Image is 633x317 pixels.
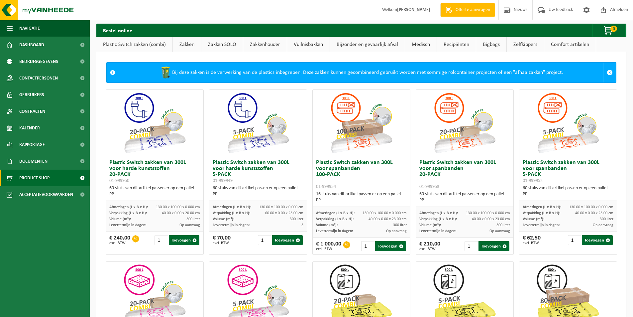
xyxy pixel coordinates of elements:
[265,211,303,215] span: 60.00 x 0.00 x 23.00 cm
[523,235,541,245] div: € 62,50
[258,235,271,245] input: 1
[169,235,200,245] button: Toevoegen
[201,37,243,52] a: Zakken SOLO
[582,235,613,245] button: Toevoegen
[592,24,626,37] button: 0
[287,37,330,52] a: Vuilnisbakken
[121,90,188,156] img: 01-999950
[454,7,492,13] span: Offerte aanvragen
[109,191,200,197] div: PP
[328,90,394,156] img: 01-999954
[316,223,338,227] span: Volume (m³):
[109,235,130,245] div: € 240,00
[593,223,613,227] span: Op aanvraag
[19,186,73,203] span: Acceptatievoorwaarden
[419,197,510,203] div: PP
[213,211,250,215] span: Verpakking (L x B x H):
[419,184,439,189] span: 01-999953
[19,70,58,86] span: Contactpersonen
[96,37,172,52] a: Plastic Switch zakken (combi)
[19,153,48,170] span: Documenten
[419,217,457,221] span: Verpakking (L x B x H):
[109,241,130,245] span: excl. BTW
[405,37,437,52] a: Medisch
[19,103,45,120] span: Contracten
[159,66,172,79] img: WB-0240-HPE-GN-50.png
[386,229,407,233] span: Op aanvraag
[419,241,440,251] div: € 210,00
[259,205,303,209] span: 130.00 x 100.00 x 0.000 cm
[109,205,148,209] span: Afmetingen (L x B x H):
[316,191,407,203] div: 16 stuks van dit artikel passen er op een pallet
[19,170,50,186] span: Product Shop
[155,235,168,245] input: 1
[109,223,146,227] span: Levertermijn in dagen:
[465,241,478,251] input: 1
[600,217,613,221] span: 300 liter
[109,178,129,183] span: 01-999950
[243,37,287,52] a: Zakkenhouder
[478,241,509,251] button: Toevoegen
[523,178,543,183] span: 01-999952
[610,26,617,32] span: 0
[109,185,200,197] div: 60 stuks van dit artikel passen er op een pallet
[213,235,231,245] div: € 70,00
[419,223,441,227] span: Volume (m³):
[316,184,336,189] span: 01-999954
[213,223,250,227] span: Levertermijn in dagen:
[156,205,200,209] span: 130.00 x 100.00 x 0.000 cm
[19,136,45,153] span: Rapportage
[19,53,58,70] span: Bedrijfsgegevens
[419,191,510,203] div: 60 stuks van dit artikel passen er op een pallet
[213,185,303,197] div: 60 stuks van dit artikel passen er op een pallet
[523,191,613,197] div: PP
[523,211,560,215] span: Verpakking (L x B x H):
[440,3,495,17] a: Offerte aanvragen
[397,7,430,12] strong: [PERSON_NAME]
[369,217,407,221] span: 40.00 x 0.00 x 23.00 cm
[472,217,510,221] span: 40.00 x 0.00 x 23.00 cm
[419,160,510,190] h3: Plastic Switch zakken van 300L voor spanbanden 20-PACK
[316,241,341,251] div: € 1 000,00
[213,191,303,197] div: PP
[119,63,603,82] div: Bij deze zakken is de verwerking van de plastics inbegrepen. Deze zakken kunnen gecombineerd gebr...
[109,160,200,184] h3: Plastic Switch zakken van 300L voor harde kunststoffen 20-PACK
[466,211,510,215] span: 130.00 x 100.00 x 0.000 cm
[109,211,147,215] span: Verpakking (L x B x H):
[476,37,506,52] a: Bigbags
[316,217,354,221] span: Verpakking (L x B x H):
[96,24,139,37] h2: Bestel online
[19,86,44,103] span: Gebruikers
[179,223,200,227] span: Op aanvraag
[109,217,131,221] span: Volume (m³):
[361,241,374,251] input: 1
[431,90,498,156] img: 01-999953
[569,205,613,209] span: 130.00 x 100.00 x 0.000 cm
[523,223,560,227] span: Levertermijn in dagen:
[535,90,601,156] img: 01-999952
[437,37,476,52] a: Recipiënten
[544,37,596,52] a: Comfort artikelen
[316,211,355,215] span: Afmetingen (L x B x H):
[419,229,456,233] span: Levertermijn in dagen:
[290,217,303,221] span: 300 liter
[393,223,407,227] span: 300 liter
[375,241,406,251] button: Toevoegen
[173,37,201,52] a: Zakken
[186,217,200,221] span: 300 liter
[575,211,613,215] span: 40.00 x 0.00 x 23.00 cm
[363,211,407,215] span: 130.00 x 100.00 x 0.000 cm
[489,229,510,233] span: Op aanvraag
[419,247,440,251] span: excl. BTW
[419,211,458,215] span: Afmetingen (L x B x H):
[225,90,291,156] img: 01-999949
[330,37,405,52] a: Bijzonder en gevaarlijk afval
[523,205,561,209] span: Afmetingen (L x B x H):
[316,160,407,190] h3: Plastic Switch zakken van 300L voor spanbanden 100-PACK
[316,247,341,251] span: excl. BTW
[19,20,40,37] span: Navigatie
[213,205,251,209] span: Afmetingen (L x B x H):
[523,217,544,221] span: Volume (m³):
[19,120,40,136] span: Kalender
[213,241,231,245] span: excl. BTW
